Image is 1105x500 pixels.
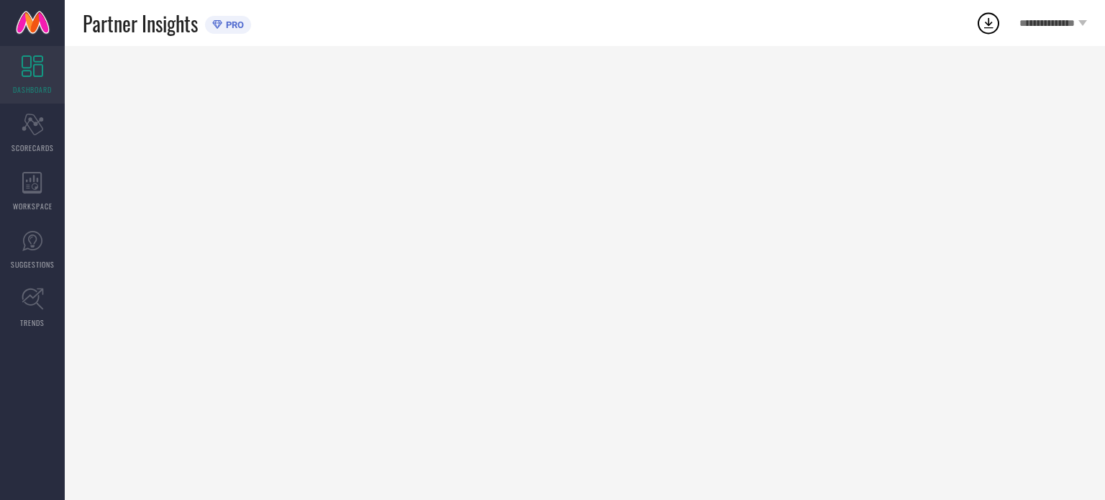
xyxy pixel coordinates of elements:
span: SCORECARDS [12,142,54,153]
span: TRENDS [20,317,45,328]
span: Partner Insights [83,9,198,38]
span: DASHBOARD [13,84,52,95]
div: Open download list [976,10,1001,36]
span: WORKSPACE [13,201,53,212]
span: PRO [222,19,244,30]
span: SUGGESTIONS [11,259,55,270]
